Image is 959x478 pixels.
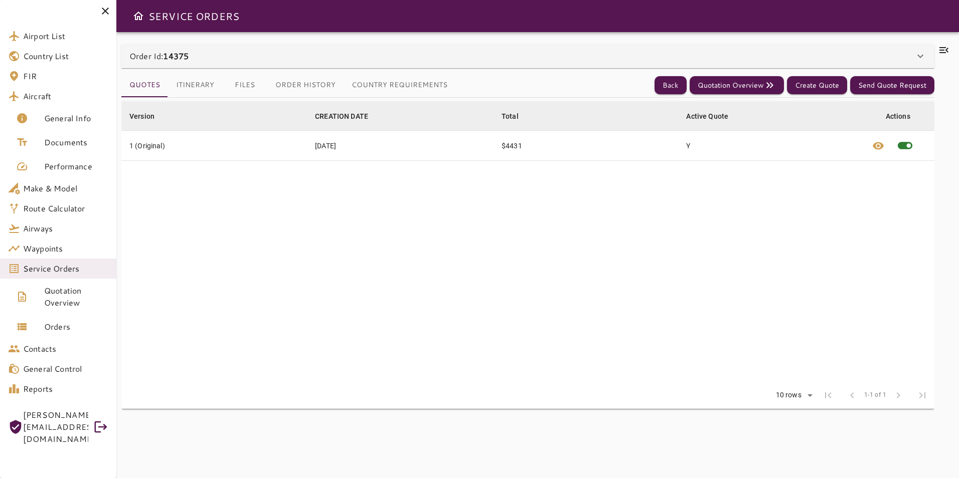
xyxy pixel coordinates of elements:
span: CREATION DATE [315,110,381,122]
button: Back [655,76,687,95]
span: Airways [23,222,108,234]
button: Quotes [121,73,168,97]
td: Y [678,131,863,161]
span: Airport List [23,30,108,42]
td: [DATE] [307,131,494,161]
td: 1 (Original) [121,131,307,161]
div: 10 rows [773,391,804,399]
span: [PERSON_NAME][EMAIL_ADDRESS][DOMAIN_NAME] [23,409,88,445]
span: Active Quote [686,110,741,122]
span: Route Calculator [23,202,108,214]
button: Files [222,73,267,97]
span: This quote is already active [890,131,920,160]
span: Reports [23,383,108,395]
span: Waypoints [23,243,108,255]
span: First Page [816,383,840,407]
span: Last Page [910,383,934,407]
h6: SERVICE ORDERS [148,8,239,24]
button: Itinerary [168,73,222,97]
button: View quote details [866,131,890,160]
div: Version [129,110,154,122]
div: basic tabs example [121,73,455,97]
span: Version [129,110,168,122]
button: Send Quote Request [850,76,934,95]
p: Order Id: [129,50,189,62]
span: Total [502,110,532,122]
span: Contacts [23,343,108,355]
button: Open drawer [128,6,148,26]
span: Orders [44,321,108,333]
div: Active Quote [686,110,728,122]
div: Total [502,110,519,122]
span: Documents [44,136,108,148]
button: Quotation Overview [690,76,784,95]
div: Order Id:14375 [121,44,934,68]
button: Create Quote [787,76,847,95]
span: Aircraft [23,90,108,102]
span: Previous Page [840,383,864,407]
td: $4431 [494,131,678,161]
button: Order History [267,73,344,97]
span: FIR [23,70,108,82]
span: General Control [23,363,108,375]
span: Performance [44,160,108,172]
span: visibility [872,140,884,152]
span: Make & Model [23,182,108,194]
span: Service Orders [23,263,108,275]
span: Country List [23,50,108,62]
div: 10 rows [769,388,816,403]
div: CREATION DATE [315,110,368,122]
button: Country Requirements [344,73,455,97]
span: General Info [44,112,108,124]
span: 1-1 of 1 [864,390,886,400]
span: Next Page [886,383,910,407]
span: Quotation Overview [44,285,108,309]
b: 14375 [163,50,189,62]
